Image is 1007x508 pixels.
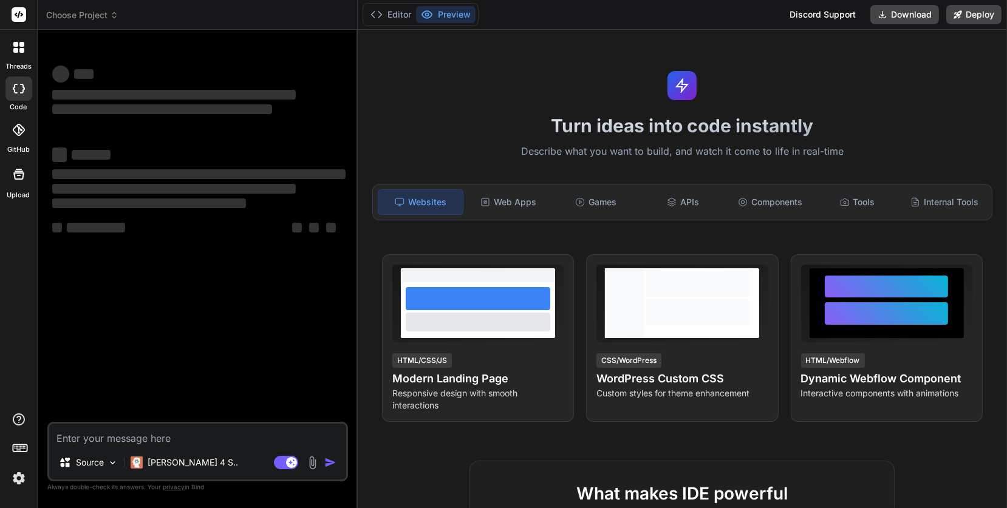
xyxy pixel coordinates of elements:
[292,223,302,232] span: ‌
[324,456,336,469] img: icon
[902,189,987,215] div: Internal Tools
[378,189,464,215] div: Websites
[392,353,452,368] div: HTML/CSS/JS
[52,147,67,162] span: ‌
[10,102,27,112] label: code
[163,483,185,490] span: privacy
[596,387,768,399] p: Custom styles for theme enhancement
[392,387,564,411] p: Responsive design with smooth interactions
[9,468,29,489] img: settings
[306,456,319,470] img: attachment
[801,387,972,399] p: Interactive components with animations
[416,6,476,23] button: Preview
[52,90,296,100] span: ‌
[553,189,638,215] div: Games
[52,198,246,208] span: ‌
[7,190,30,200] label: Upload
[47,481,348,493] p: Always double-check its answers. Your in Bind
[365,144,1000,160] p: Describe what you want to build, and watch it come to life in real-time
[67,223,125,232] span: ‌
[52,66,69,83] span: ‌
[596,370,768,387] h4: WordPress Custom CSS
[52,104,272,114] span: ‌
[76,456,104,469] p: Source
[72,150,111,160] span: ‌
[148,456,238,469] p: [PERSON_NAME] 4 S..
[392,370,564,387] h4: Modern Landing Page
[946,5,1002,24] button: Deploy
[466,189,551,215] div: Web Apps
[309,223,319,232] span: ‌
[728,189,813,215] div: Components
[801,370,972,387] h4: Dynamic Webflow Component
[326,223,336,232] span: ‌
[596,353,661,368] div: CSS/WordPress
[365,115,1000,137] h1: Turn ideas into code instantly
[52,184,296,194] span: ‌
[131,456,143,469] img: Claude 4 Sonnet
[46,9,118,21] span: Choose Project
[801,353,865,368] div: HTML/Webflow
[782,5,863,24] div: Discord Support
[74,69,94,79] span: ‌
[870,5,939,24] button: Download
[490,481,875,506] h2: What makes IDE powerful
[815,189,900,215] div: Tools
[5,61,32,72] label: threads
[52,169,346,179] span: ‌
[52,223,62,232] span: ‌
[108,458,118,468] img: Pick Models
[641,189,726,215] div: APIs
[366,6,416,23] button: Editor
[7,144,30,155] label: GitHub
